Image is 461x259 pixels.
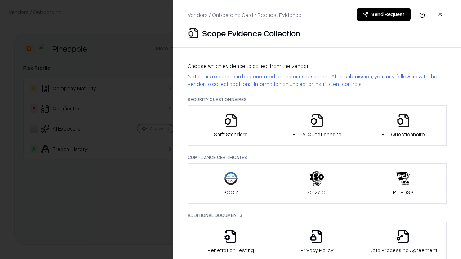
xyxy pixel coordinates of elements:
p: Data Processing Agreement [369,246,437,254]
button: SOC 2 [188,163,274,204]
p: Shift Standard [214,131,248,138]
button: Shift Standard [188,105,274,146]
p: Penetration Testing [207,246,254,254]
p: Choose which evidence to collect from the vendor: [188,62,447,70]
p: Additional Documents [188,212,447,218]
button: B+L Questionnaire [360,105,447,146]
p: Vendors / Onboarding Card / Request Evidence [188,11,301,19]
button: Send Request [357,8,411,21]
button: PCI-DSS [360,163,447,204]
p: B+L Questionnaire [381,131,425,138]
p: B+L AI Questionnaire [292,131,341,138]
p: PCI-DSS [393,188,413,196]
p: Compliance Certificates [188,154,447,160]
p: SOC 2 [223,188,238,196]
p: Privacy Policy [300,246,334,254]
p: ISO 27001 [305,188,328,196]
p: Scope Evidence Collection [202,27,300,39]
button: B+L AI Questionnaire [274,105,361,146]
p: Note: This request can be generated once per assessment. After submission, you may follow up with... [188,73,447,88]
button: ISO 27001 [274,163,361,204]
p: Security Questionnaires [188,96,447,103]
